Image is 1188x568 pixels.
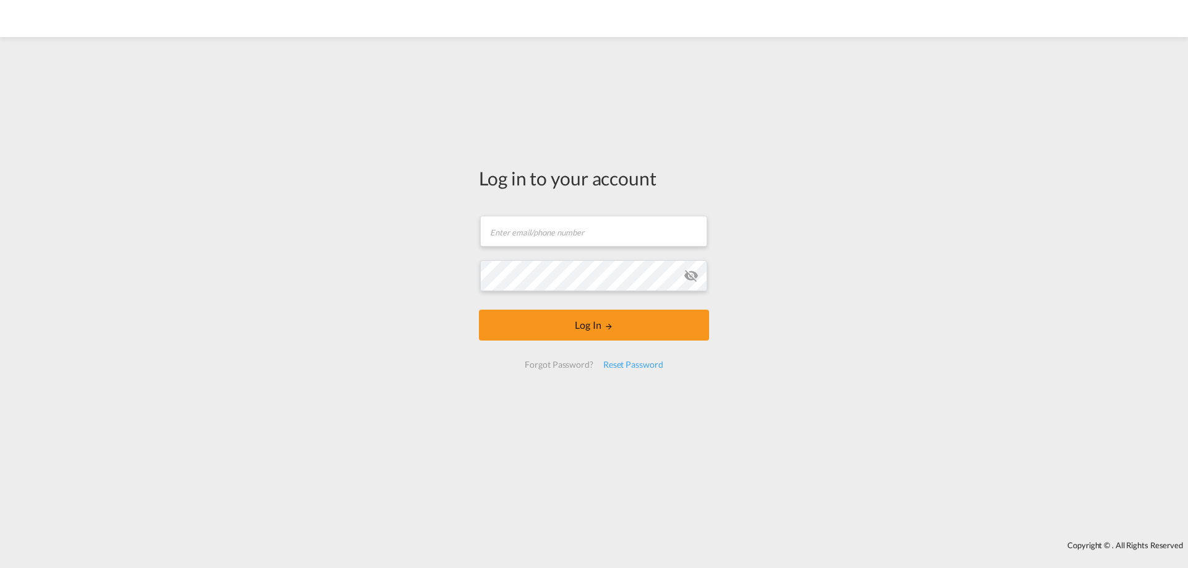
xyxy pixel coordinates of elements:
md-icon: icon-eye-off [684,268,699,283]
div: Reset Password [598,354,668,376]
div: Log in to your account [479,165,709,191]
div: Forgot Password? [520,354,598,376]
input: Enter email/phone number [480,216,707,247]
button: LOGIN [479,310,709,341]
